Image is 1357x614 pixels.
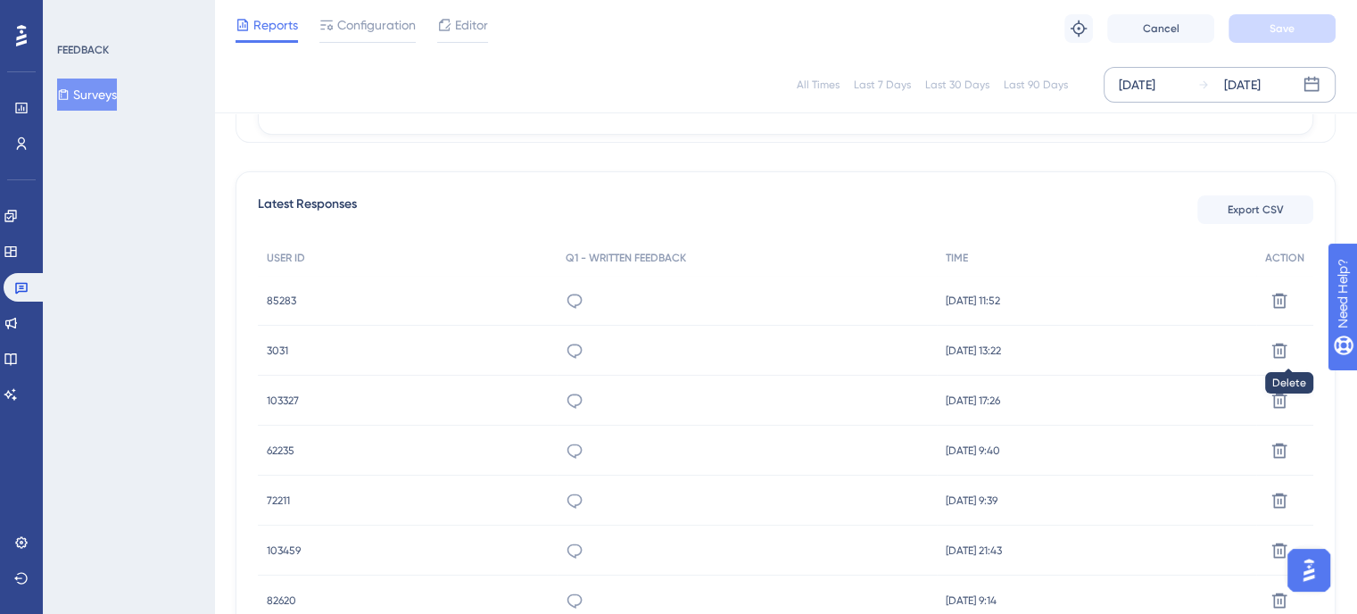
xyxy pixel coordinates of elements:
[1282,543,1336,597] iframe: UserGuiding AI Assistant Launcher
[946,294,1000,308] span: [DATE] 11:52
[1265,251,1304,265] span: ACTION
[1197,195,1313,224] button: Export CSV
[1224,74,1261,95] div: [DATE]
[1228,203,1284,217] span: Export CSV
[267,593,296,608] span: 82620
[946,394,1000,408] span: [DATE] 17:26
[946,543,1002,558] span: [DATE] 21:43
[267,344,288,358] span: 3031
[267,251,305,265] span: USER ID
[267,444,294,458] span: 62235
[1270,21,1295,36] span: Save
[1119,74,1155,95] div: [DATE]
[946,494,997,508] span: [DATE] 9:39
[925,78,989,92] div: Last 30 Days
[946,251,968,265] span: TIME
[267,494,290,508] span: 72211
[57,79,117,111] button: Surveys
[253,14,298,36] span: Reports
[946,344,1001,358] span: [DATE] 13:22
[337,14,416,36] span: Configuration
[267,294,296,308] span: 85283
[57,43,109,57] div: FEEDBACK
[566,251,686,265] span: Q1 - WRITTEN FEEDBACK
[854,78,911,92] div: Last 7 Days
[267,543,301,558] span: 103459
[455,14,488,36] span: Editor
[258,194,357,226] span: Latest Responses
[267,394,299,408] span: 103327
[1004,78,1068,92] div: Last 90 Days
[1107,14,1214,43] button: Cancel
[946,593,997,608] span: [DATE] 9:14
[797,78,840,92] div: All Times
[1229,14,1336,43] button: Save
[42,4,112,26] span: Need Help?
[946,444,1000,458] span: [DATE] 9:40
[1143,21,1179,36] span: Cancel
